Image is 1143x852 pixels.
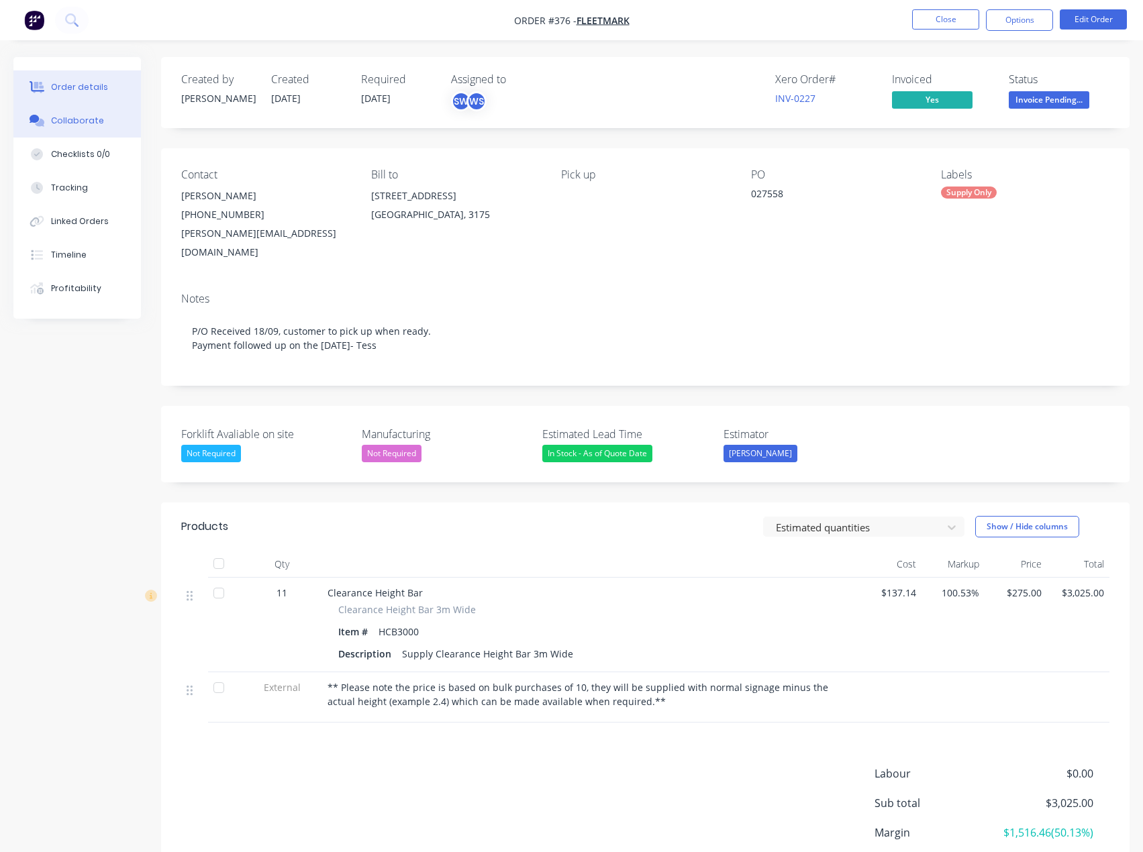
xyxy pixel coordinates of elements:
span: Yes [892,91,973,108]
div: Invoiced [892,73,993,86]
span: $3,025.00 [994,795,1093,811]
div: Description [338,644,397,663]
button: Show / Hide columns [975,516,1079,537]
div: Checklists 0/0 [51,148,110,160]
div: P/O Received 18/09, customer to pick up when ready. Payment followed up on the [DATE]- Tess [181,311,1109,366]
div: Products [181,519,228,535]
div: 027558 [751,187,919,205]
div: Collaborate [51,115,104,127]
div: PO [751,168,920,181]
div: Markup [922,551,984,578]
div: WS [466,91,487,111]
span: $1,516.46 ( 50.13 %) [994,824,1093,841]
button: Close [912,9,979,30]
span: Order #376 - [514,14,577,27]
div: [PHONE_NUMBER] [181,205,350,224]
span: $3,025.00 [1052,586,1104,600]
span: Labour [875,765,994,782]
div: Xero Order # [775,73,876,86]
span: Invoice Pending... [1009,91,1089,108]
div: Supply Only [941,187,997,199]
span: External [247,680,317,694]
button: Edit Order [1060,9,1127,30]
div: Required [361,73,435,86]
div: Assigned to [451,73,585,86]
span: Clearance Height Bar [328,586,423,599]
label: Estimator [724,426,891,442]
a: Fleetmark [577,14,630,27]
div: Total [1047,551,1109,578]
button: Timeline [13,238,141,272]
span: Margin [875,824,994,841]
button: Checklists 0/0 [13,138,141,171]
span: $0.00 [994,765,1093,782]
div: Tracking [51,182,88,194]
div: Item # [338,622,373,641]
label: Manufacturing [362,426,530,442]
div: Qty [242,551,322,578]
div: [GEOGRAPHIC_DATA], 3175 [371,205,540,224]
div: Created by [181,73,255,86]
img: Factory [24,10,44,30]
div: Cost [859,551,922,578]
div: SW [451,91,471,111]
button: Collaborate [13,104,141,138]
div: Linked Orders [51,215,109,227]
button: Profitability [13,272,141,305]
div: [PERSON_NAME] [181,91,255,105]
button: Order details [13,70,141,104]
span: 100.53% [927,586,979,600]
div: Supply Clearance Height Bar 3m Wide [397,644,579,663]
div: Labels [941,168,1109,181]
label: Forklift Avaliable on site [181,426,349,442]
button: Invoice Pending... [1009,91,1089,111]
div: Contact [181,168,350,181]
div: Notes [181,292,1109,305]
span: 11 [277,586,287,600]
a: INV-0227 [775,92,815,105]
div: Timeline [51,249,87,261]
button: Options [986,9,1053,31]
button: Tracking [13,171,141,205]
div: In Stock - As of Quote Date [542,445,652,462]
span: [DATE] [271,92,301,105]
div: [PERSON_NAME][PHONE_NUMBER][PERSON_NAME][EMAIL_ADDRESS][DOMAIN_NAME] [181,187,350,262]
div: [PERSON_NAME][EMAIL_ADDRESS][DOMAIN_NAME] [181,224,350,262]
div: Created [271,73,345,86]
span: [DATE] [361,92,391,105]
div: Bill to [371,168,540,181]
span: Clearance Height Bar 3m Wide [338,602,476,617]
span: $275.00 [990,586,1042,600]
div: Order details [51,81,108,93]
div: Profitability [51,282,101,295]
div: Price [985,551,1047,578]
div: HCB3000 [373,622,424,641]
div: [PERSON_NAME] [181,187,350,205]
button: SWWS [451,91,487,111]
div: [PERSON_NAME] [724,445,797,462]
div: Not Required [181,445,241,462]
button: Linked Orders [13,205,141,238]
span: $137.14 [864,586,916,600]
div: Pick up [561,168,730,181]
span: Sub total [875,795,994,811]
label: Estimated Lead Time [542,426,710,442]
div: Not Required [362,445,421,462]
div: [STREET_ADDRESS][GEOGRAPHIC_DATA], 3175 [371,187,540,229]
span: ** Please note the price is based on bulk purchases of 10, they will be supplied with normal sign... [328,681,831,708]
div: Status [1009,73,1109,86]
div: [STREET_ADDRESS] [371,187,540,205]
